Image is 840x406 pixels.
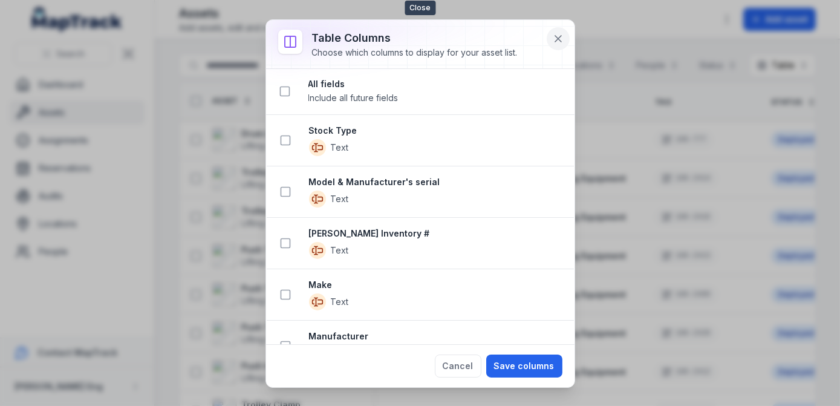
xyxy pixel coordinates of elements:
[331,142,349,154] span: Text
[309,125,564,137] strong: Stock Type
[486,355,562,378] button: Save columns
[331,193,349,205] span: Text
[309,279,564,291] strong: Make
[312,47,518,59] div: Choose which columns to display for your asset list.
[309,228,564,240] strong: [PERSON_NAME] Inventory #
[405,1,435,15] span: Close
[312,30,518,47] h3: Table columns
[309,330,564,342] strong: Manufacturer
[331,296,349,308] span: Text
[308,78,565,90] strong: All fields
[308,93,399,103] span: Include all future fields
[331,244,349,257] span: Text
[309,176,564,188] strong: Model & Manufacturer's serial
[435,355,481,378] button: Cancel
